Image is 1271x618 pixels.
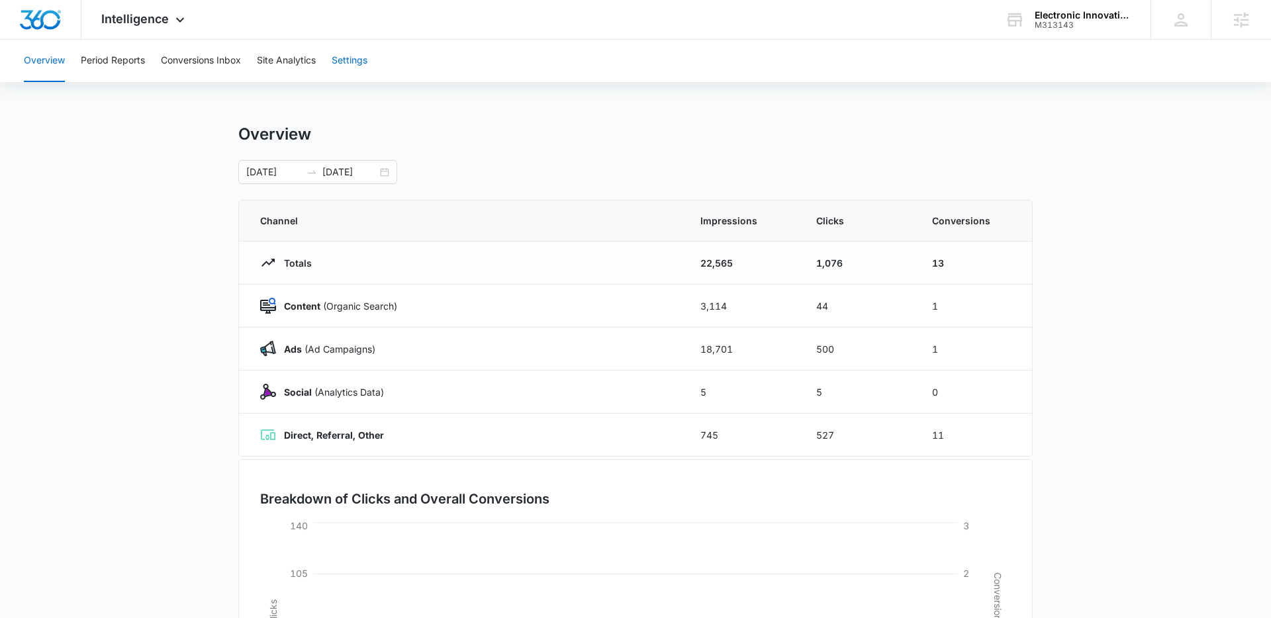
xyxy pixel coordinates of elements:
[800,414,916,457] td: 527
[81,40,145,82] button: Period Reports
[290,520,308,531] tspan: 140
[916,328,1032,371] td: 1
[963,568,969,579] tspan: 2
[260,214,669,228] span: Channel
[684,285,800,328] td: 3,114
[700,214,784,228] span: Impressions
[800,371,916,414] td: 5
[260,489,549,509] h3: Breakdown of Clicks and Overall Conversions
[306,167,317,177] span: to
[916,414,1032,457] td: 11
[684,414,800,457] td: 745
[816,214,900,228] span: Clicks
[284,386,312,398] strong: Social
[332,40,367,82] button: Settings
[276,342,375,356] p: (Ad Campaigns)
[322,165,377,179] input: End date
[260,341,276,357] img: Ads
[101,12,169,26] span: Intelligence
[916,242,1032,285] td: 13
[260,298,276,314] img: Content
[276,385,384,399] p: (Analytics Data)
[238,124,311,144] h1: Overview
[932,214,1011,228] span: Conversions
[284,429,384,441] strong: Direct, Referral, Other
[800,242,916,285] td: 1,076
[24,40,65,82] button: Overview
[306,167,317,177] span: swap-right
[284,343,302,355] strong: Ads
[684,328,800,371] td: 18,701
[916,285,1032,328] td: 1
[284,300,320,312] strong: Content
[276,299,397,313] p: (Organic Search)
[800,285,916,328] td: 44
[800,328,916,371] td: 500
[161,40,241,82] button: Conversions Inbox
[290,568,308,579] tspan: 105
[257,40,316,82] button: Site Analytics
[1035,21,1131,30] div: account id
[963,520,969,531] tspan: 3
[260,384,276,400] img: Social
[684,242,800,285] td: 22,565
[1035,10,1131,21] div: account name
[684,371,800,414] td: 5
[246,165,301,179] input: Start date
[916,371,1032,414] td: 0
[276,256,312,270] p: Totals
